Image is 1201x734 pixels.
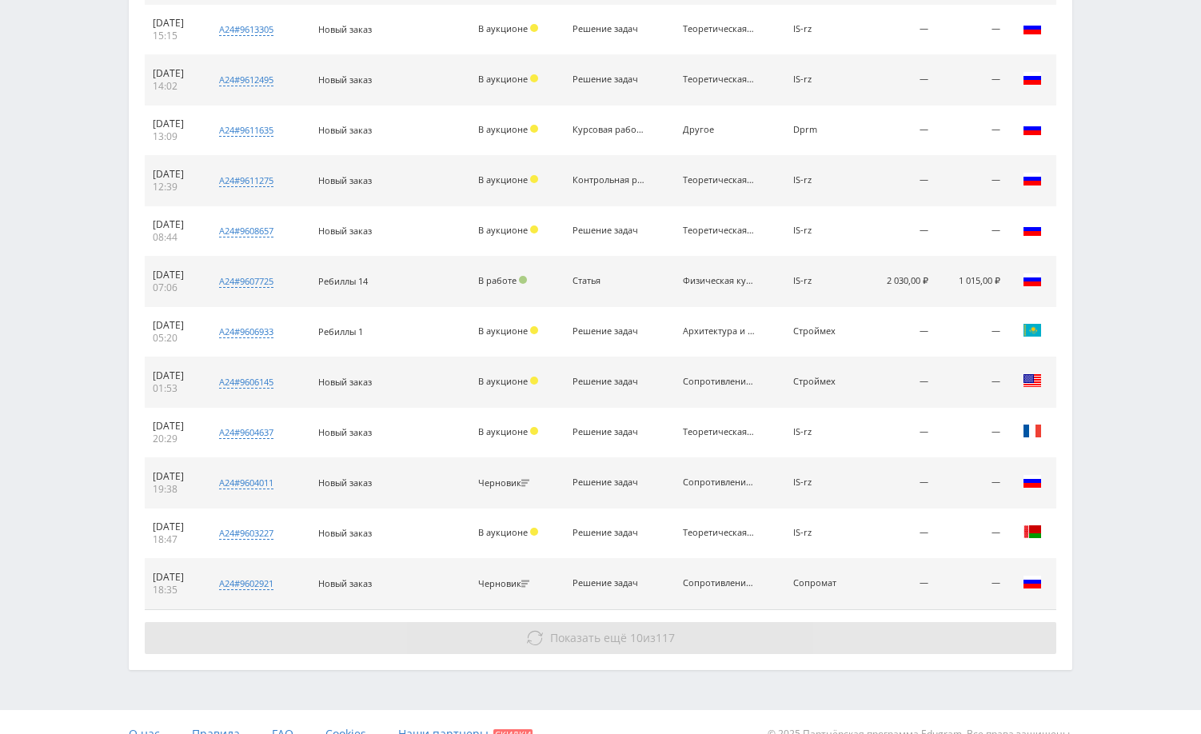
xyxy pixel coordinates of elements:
[793,528,852,538] div: IS-rz
[573,276,644,286] div: Статья
[530,377,538,385] span: Холд
[219,275,273,288] div: a24#9607725
[859,156,936,206] td: —
[859,5,936,55] td: —
[936,206,1008,257] td: —
[530,326,538,334] span: Холд
[318,376,372,388] span: Новый заказ
[936,408,1008,458] td: —
[683,477,755,488] div: Сопротивление материалов
[1023,170,1042,189] img: rus.png
[573,24,644,34] div: Решение задач
[550,630,675,645] span: из
[1023,69,1042,88] img: rus.png
[153,483,196,496] div: 19:38
[793,24,852,34] div: IS-rz
[318,527,372,539] span: Новый заказ
[153,319,196,332] div: [DATE]
[683,528,755,538] div: Теоретическая механика
[683,377,755,387] div: Сопротивление материалов
[859,408,936,458] td: —
[318,426,372,438] span: Новый заказ
[153,584,196,596] div: 18:35
[478,123,528,135] span: В аукционе
[859,55,936,106] td: —
[793,125,852,135] div: Dprm
[683,276,755,286] div: Физическая культура
[683,175,755,185] div: Теоретическая механика
[318,577,372,589] span: Новый заказ
[859,458,936,509] td: —
[936,458,1008,509] td: —
[153,67,196,80] div: [DATE]
[1023,321,1042,340] img: kaz.png
[656,630,675,645] span: 117
[153,269,196,281] div: [DATE]
[1023,522,1042,541] img: blr.png
[859,509,936,559] td: —
[318,23,372,35] span: Новый заказ
[478,325,528,337] span: В аукционе
[683,326,755,337] div: Архитектура и строительство
[936,357,1008,408] td: —
[478,526,528,538] span: В аукционе
[153,168,196,181] div: [DATE]
[1023,371,1042,390] img: usa.png
[573,528,644,538] div: Решение задач
[153,533,196,546] div: 18:47
[859,206,936,257] td: —
[478,274,517,286] span: В работе
[573,326,644,337] div: Решение задач
[478,425,528,437] span: В аукционе
[573,477,644,488] div: Решение задач
[1023,472,1042,491] img: rus.png
[683,125,755,135] div: Другое
[219,174,273,187] div: a24#9611275
[318,225,372,237] span: Новый заказ
[530,125,538,133] span: Холд
[1023,572,1042,592] img: rus.png
[683,225,755,236] div: Теоретическая механика
[683,24,755,34] div: Теоретическая механика
[859,257,936,307] td: 2 030,00 ₽
[936,509,1008,559] td: —
[859,307,936,357] td: —
[153,332,196,345] div: 05:20
[219,23,273,36] div: a24#9613305
[936,5,1008,55] td: —
[1023,119,1042,138] img: rus.png
[153,181,196,193] div: 12:39
[573,225,644,236] div: Решение задач
[683,578,755,588] div: Сопротивление материалов
[859,357,936,408] td: —
[153,382,196,395] div: 01:53
[1023,421,1042,441] img: fra.png
[219,426,273,439] div: a24#9604637
[219,325,273,338] div: a24#9606933
[219,225,273,237] div: a24#9608657
[793,175,852,185] div: IS-rz
[153,281,196,294] div: 07:06
[530,175,538,183] span: Холд
[573,175,644,185] div: Контрольная работа
[478,174,528,185] span: В аукционе
[219,477,273,489] div: a24#9604011
[478,375,528,387] span: В аукционе
[153,17,196,30] div: [DATE]
[573,125,644,135] div: Курсовая работа
[530,225,538,233] span: Холд
[145,622,1056,654] button: Показать ещё 10из117
[793,578,852,588] div: Сопромат
[530,24,538,32] span: Холд
[936,55,1008,106] td: —
[793,427,852,437] div: IS-rz
[153,470,196,483] div: [DATE]
[153,571,196,584] div: [DATE]
[793,74,852,85] div: IS-rz
[153,521,196,533] div: [DATE]
[153,218,196,231] div: [DATE]
[478,579,533,589] div: Черновик
[478,73,528,85] span: В аукционе
[153,80,196,93] div: 14:02
[318,74,372,86] span: Новый заказ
